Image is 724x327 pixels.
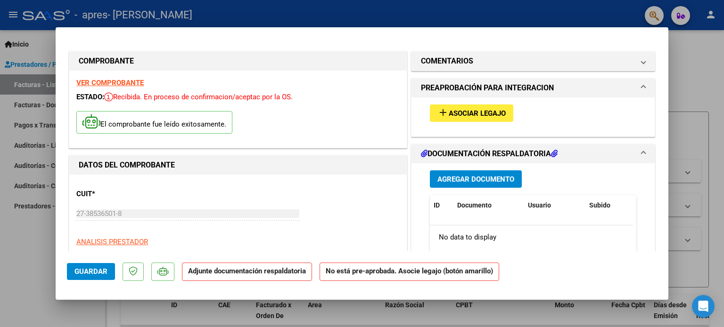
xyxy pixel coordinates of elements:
h1: COMENTARIOS [421,56,473,67]
mat-expansion-panel-header: PREAPROBACIÓN PARA INTEGRACION [411,79,655,97]
mat-expansion-panel-header: DOCUMENTACIÓN RESPALDATORIA [411,144,655,163]
datatable-header-cell: Usuario [524,195,585,215]
button: Agregar Documento [430,170,522,188]
span: Recibida. En proceso de confirmacion/aceptac por la OS. [104,93,293,101]
strong: No está pre-aprobada. Asocie legajo (botón amarillo) [320,263,499,281]
p: El comprobante fue leído exitosamente. [76,111,232,134]
span: Subido [589,201,610,209]
div: Open Intercom Messenger [692,295,715,318]
mat-icon: add [437,107,449,118]
span: ANALISIS PRESTADOR [76,238,148,246]
datatable-header-cell: Documento [453,195,524,215]
span: Agregar Documento [437,175,514,183]
span: Documento [457,201,492,209]
div: No data to display [430,225,633,249]
span: Guardar [74,267,107,276]
strong: COMPROBANTE [79,56,134,65]
datatable-header-cell: Acción [633,195,680,215]
div: PREAPROBACIÓN PARA INTEGRACION [411,97,655,136]
mat-expansion-panel-header: COMENTARIOS [411,52,655,71]
button: Guardar [67,263,115,280]
p: CUIT [76,189,173,199]
datatable-header-cell: ID [430,195,453,215]
span: ESTADO: [76,93,104,101]
span: Usuario [528,201,551,209]
strong: Adjunte documentación respaldatoria [188,267,306,275]
span: ID [434,201,440,209]
datatable-header-cell: Subido [585,195,633,215]
button: Asociar Legajo [430,104,513,122]
a: VER COMPROBANTE [76,79,144,87]
h1: DOCUMENTACIÓN RESPALDATORIA [421,148,558,160]
h1: PREAPROBACIÓN PARA INTEGRACION [421,82,554,94]
strong: DATOS DEL COMPROBANTE [79,160,175,169]
span: Asociar Legajo [449,109,506,118]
